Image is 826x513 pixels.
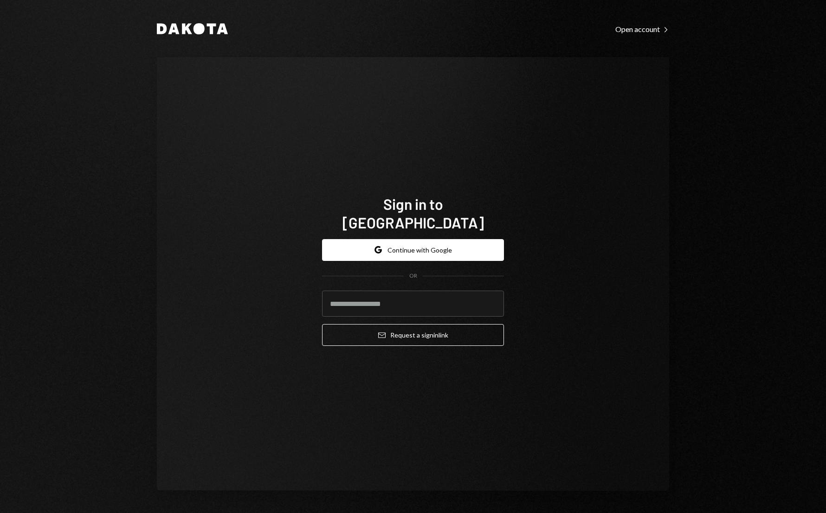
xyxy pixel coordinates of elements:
[322,324,504,346] button: Request a signinlink
[615,24,669,34] a: Open account
[322,239,504,261] button: Continue with Google
[615,25,669,34] div: Open account
[322,195,504,232] h1: Sign in to [GEOGRAPHIC_DATA]
[409,272,417,280] div: OR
